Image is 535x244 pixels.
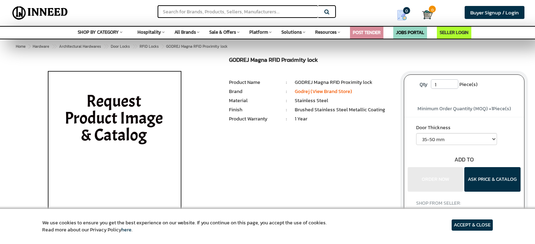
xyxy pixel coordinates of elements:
span: 1 [491,105,493,112]
li: Brushed Stainless Steel Metallic Coating [295,106,393,113]
span: All Brands [174,29,196,35]
li: : [278,106,295,113]
button: ASK PRICE & CATALOG [464,167,521,192]
a: Hardware [31,42,51,51]
li: Product Name [229,79,278,86]
span: > [161,42,165,51]
span: 0 [403,7,410,14]
span: Sale & Offers [209,29,236,35]
span: SHOP BY CATEGORY [78,29,119,35]
span: Door Locks [111,44,130,49]
a: SELLER LOGIN [440,29,469,36]
span: Hardware [33,44,49,49]
a: JOBS PORTAL [396,29,424,36]
a: RFID Locks [138,42,160,51]
article: ACCEPT & CLOSE [452,219,493,231]
div: ADD TO [404,156,524,164]
h1: GODREJ Magna RFID Proximity lock [229,57,393,65]
li: Material [229,97,278,104]
span: > [28,44,30,49]
span: Solutions [281,29,302,35]
span: 0 [429,6,436,13]
a: Home [14,42,27,51]
label: Door Thickness [416,124,512,133]
img: Cart [422,9,433,20]
a: Cart 0 [422,7,427,22]
a: Door Locks [109,42,131,51]
a: POST TENDER [353,29,381,36]
a: here [121,226,132,233]
span: Architectural Hardwares [59,44,101,49]
li: : [278,97,295,104]
a: Architectural Hardwares [58,42,102,51]
li: GODREJ Magna RFID Proximity lock [295,79,393,86]
input: Search for Brands, Products, Sellers, Manufacturers... [158,5,318,18]
li: Product Warranty [229,116,278,123]
li: : [278,88,295,95]
li: Stainless Steel [295,97,393,104]
a: Buyer Signup / Login [465,6,524,19]
span: Platform [249,29,268,35]
span: Piece(s) [459,79,478,90]
span: Resources [315,29,337,35]
span: RFID Locks [140,44,159,49]
h4: SHOP FROM SELLER: [416,200,512,206]
span: Buyer Signup / Login [470,8,519,17]
img: Inneed.Market [9,4,71,22]
span: Minimum Order Quantity (MOQ) = Piece(s) [418,105,511,112]
li: : [278,116,295,123]
li: : [278,79,295,86]
li: Brand [229,88,278,95]
span: > [103,42,107,51]
img: GODREJ Omega RFID Proximity lock [32,57,197,232]
span: Hospitality [138,29,161,35]
a: my Quotes 0 [387,7,422,23]
li: 1 Year [295,116,393,123]
a: Godrej (View Brand Store) [295,88,352,95]
span: > [52,42,55,51]
li: Finish [229,106,278,113]
label: Qty [416,79,431,90]
img: Show My Quotes [397,10,407,20]
span: GODREJ Magna RFID Proximity lock [31,44,228,49]
span: > [132,42,136,51]
article: We use cookies to ensure you get the best experience on our website. If you continue on this page... [42,219,327,233]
